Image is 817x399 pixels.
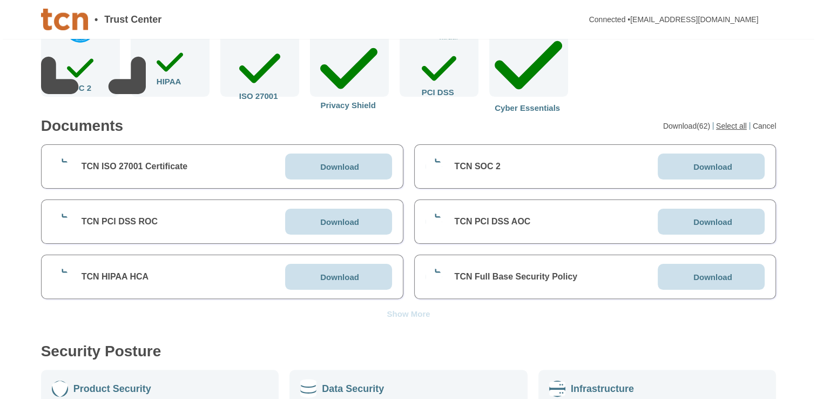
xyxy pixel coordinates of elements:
div: TCN HIPAA HCA [82,271,148,282]
div: TCN SOC 2 [455,161,501,172]
div: TCN Full Base Security Policy [455,271,578,282]
p: Download [320,163,359,171]
div: TCN PCI DSS ROC [82,216,158,227]
div: Privacy Shield [320,36,378,110]
div: Cancel [753,122,777,130]
div: Cyber Essentials [495,26,562,112]
img: Company Banner [41,9,88,30]
span: Trust Center [104,15,161,24]
p: Download [693,218,732,226]
div: Infrastructure [571,383,634,394]
p: Download [693,163,732,171]
span: • [94,15,98,24]
div: Data Security [322,383,384,394]
p: Download [320,218,359,226]
div: Documents [41,118,123,134]
div: Show More [387,310,430,318]
div: Download(62) [663,122,713,130]
div: Select all [716,122,750,130]
p: Download [693,273,732,281]
p: Download [320,273,359,281]
div: PCI DSS [422,49,456,96]
div: HIPAA [157,47,184,86]
div: ISO 27001 [239,45,280,100]
div: Connected • [EMAIL_ADDRESS][DOMAIN_NAME] [589,16,759,23]
div: Product Security [73,383,151,394]
div: TCN ISO 27001 Certificate [82,161,188,172]
div: Security Posture [41,344,161,359]
div: TCN PCI DSS AOC [455,216,531,227]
